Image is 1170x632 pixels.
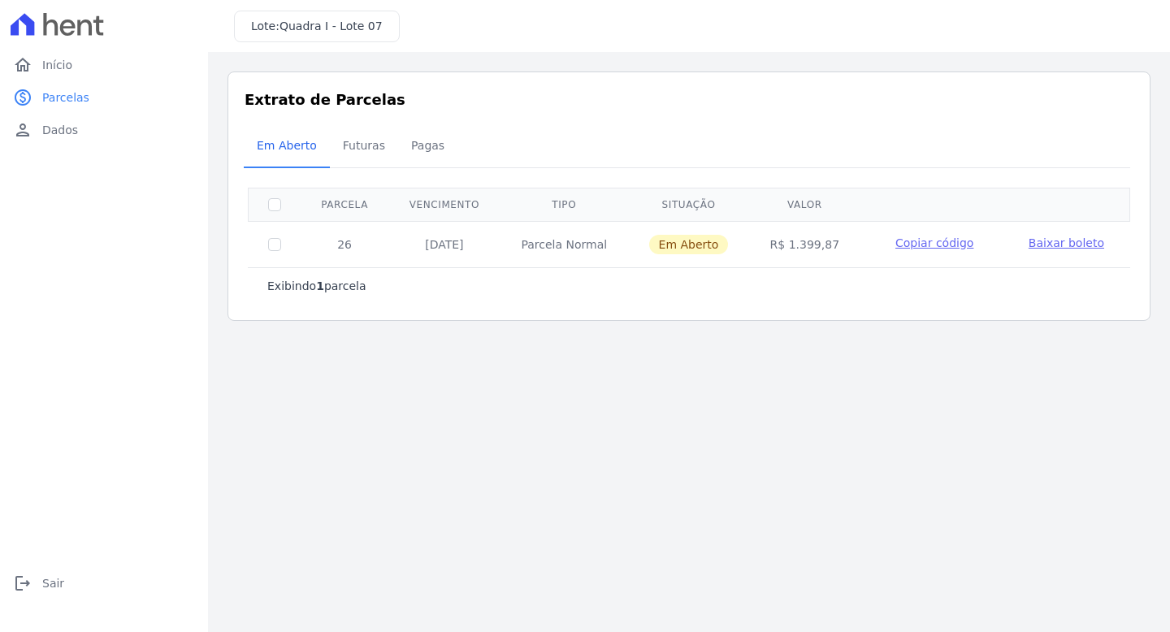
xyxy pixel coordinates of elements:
h3: Lote: [251,18,383,35]
span: Quadra I - Lote 07 [279,19,383,32]
span: Dados [42,122,78,138]
a: personDados [6,114,201,146]
span: Em Aberto [649,235,729,254]
span: Parcelas [42,89,89,106]
th: Parcela [301,188,388,221]
span: Pagas [401,129,454,162]
button: Copiar código [880,235,990,251]
a: Futuras [330,126,398,168]
a: Pagas [398,126,457,168]
i: home [13,55,32,75]
i: paid [13,88,32,107]
a: homeInício [6,49,201,81]
span: Futuras [333,129,395,162]
td: Parcela Normal [500,221,628,267]
span: Início [42,57,72,73]
th: Tipo [500,188,628,221]
span: Baixar boleto [1029,236,1104,249]
p: Exibindo parcela [267,278,366,294]
th: Valor [749,188,860,221]
a: Em Aberto [244,126,330,168]
span: Copiar código [895,236,973,249]
a: paidParcelas [6,81,201,114]
th: Situação [628,188,749,221]
i: logout [13,574,32,593]
span: Em Aberto [247,129,327,162]
a: Baixar boleto [1029,235,1104,251]
td: 26 [301,221,388,267]
th: Vencimento [388,188,500,221]
b: 1 [316,279,324,292]
td: R$ 1.399,87 [749,221,860,267]
h3: Extrato de Parcelas [245,89,1133,110]
td: [DATE] [388,221,500,267]
i: person [13,120,32,140]
a: logoutSair [6,567,201,600]
span: Sair [42,575,64,591]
